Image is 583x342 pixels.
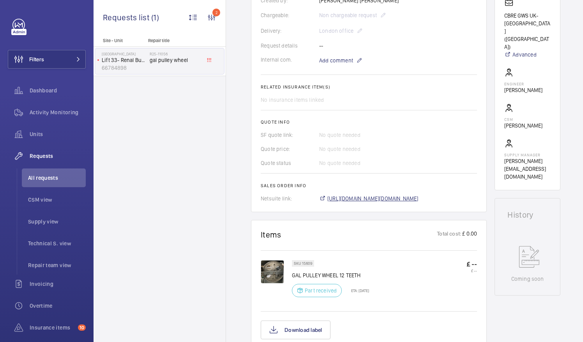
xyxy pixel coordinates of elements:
span: [URL][DOMAIN_NAME][DOMAIN_NAME] [327,195,419,202]
button: Download label [261,321,330,339]
span: Requests [30,152,86,160]
p: £ -- [466,260,477,268]
p: SKU 15609 [294,262,312,265]
span: Overtime [30,302,86,310]
a: [URL][DOMAIN_NAME][DOMAIN_NAME] [319,195,419,202]
p: Repair title [148,38,200,43]
span: CSM view [28,196,86,204]
h2: R25-11056 [150,51,201,56]
span: Filters [29,55,44,63]
p: GAL PULLEY WHEEL 12 TEETH [292,271,369,279]
a: Advanced [504,51,551,58]
h2: Quote info [261,119,477,125]
p: [PERSON_NAME][EMAIL_ADDRESS][DOMAIN_NAME] [504,157,551,181]
p: Total cost: [437,230,461,239]
span: Repair team view [28,261,86,269]
span: Requests list [103,12,151,22]
button: Filters [8,50,86,69]
span: gal pulley wheel [150,56,201,64]
p: [PERSON_NAME] [504,122,542,129]
p: Part received [305,287,337,294]
span: Invoicing [30,280,86,288]
p: 66784898 [102,64,147,72]
span: Units [30,130,86,138]
p: [GEOGRAPHIC_DATA] [102,51,147,56]
p: Coming soon [511,275,544,283]
h1: History [507,211,548,219]
span: All requests [28,174,86,182]
span: Insurance items [30,324,75,331]
p: £ -- [466,268,477,273]
span: 10 [78,324,86,331]
p: £ 0.00 [461,230,477,239]
img: aMBQLPnhXcwbWroNUgW62nBq57LGKgXDNZr_CswzQ-052XMq.png [261,260,284,284]
span: Supply view [28,218,86,225]
p: Engineer [504,82,542,86]
p: ETA: [DATE] [346,288,369,293]
h1: Items [261,230,281,239]
h2: Related insurance item(s) [261,84,477,90]
p: CSM [504,117,542,122]
p: Lift 33- Renal Building (LH) Building 555 [102,56,147,64]
h2: Sales order info [261,183,477,188]
p: CBRE GWS UK- [GEOGRAPHIC_DATA] ([GEOGRAPHIC_DATA]) [504,12,551,51]
p: Supply manager [504,152,551,157]
span: Technical S. view [28,239,86,247]
p: Site - Unit [94,38,145,43]
span: Activity Monitoring [30,108,86,116]
span: Add comment [319,57,353,64]
p: [PERSON_NAME] [504,86,542,94]
span: Dashboard [30,87,86,94]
